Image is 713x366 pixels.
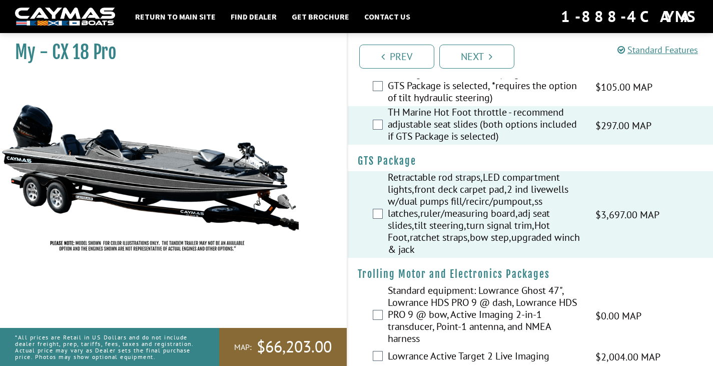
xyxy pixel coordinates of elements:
[595,207,659,222] span: $3,697.00 MAP
[15,329,197,365] p: *All prices are Retail in US Dollars and do not include dealer freight, prep, tariffs, fees, taxe...
[388,68,583,106] label: Turn signal trim on wheel (single, included if GTS Package is selected, *requires the option of t...
[359,45,434,69] a: Prev
[439,45,514,69] a: Next
[15,8,115,26] img: white-logo-c9c8dbefe5ff5ceceb0f0178aa75bf4bb51f6bca0971e226c86eb53dfe498488.png
[595,308,641,323] span: $0.00 MAP
[388,350,583,364] label: Lowrance Active Target 2 Live Imaging
[287,10,354,23] a: Get Brochure
[595,80,652,95] span: $105.00 MAP
[388,284,583,347] label: Standard equipment: Lowrance Ghost 47", Lowrance HDS PRO 9 @ dash, Lowrance HDS PRO 9 @ bow, Acti...
[595,118,651,133] span: $297.00 MAP
[257,336,332,357] span: $66,203.00
[358,155,703,167] h4: GTS Package
[617,44,698,56] a: Standard Features
[561,6,698,28] div: 1-888-4CAYMAS
[595,349,660,364] span: $2,004.00 MAP
[130,10,221,23] a: Return to main site
[226,10,282,23] a: Find Dealer
[15,41,322,64] h1: My - CX 18 Pro
[234,342,252,352] span: MAP:
[358,268,703,280] h4: Trolling Motor and Electronics Packages
[219,328,347,366] a: MAP:$66,203.00
[388,106,583,145] label: TH Marine Hot Foot throttle - recommend adjustable seat slides (both options included if GTS Pack...
[359,10,415,23] a: Contact Us
[388,171,583,258] label: Retractable rod straps,LED compartment lights,front deck carpet pad,2 ind livewells w/dual pumps ...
